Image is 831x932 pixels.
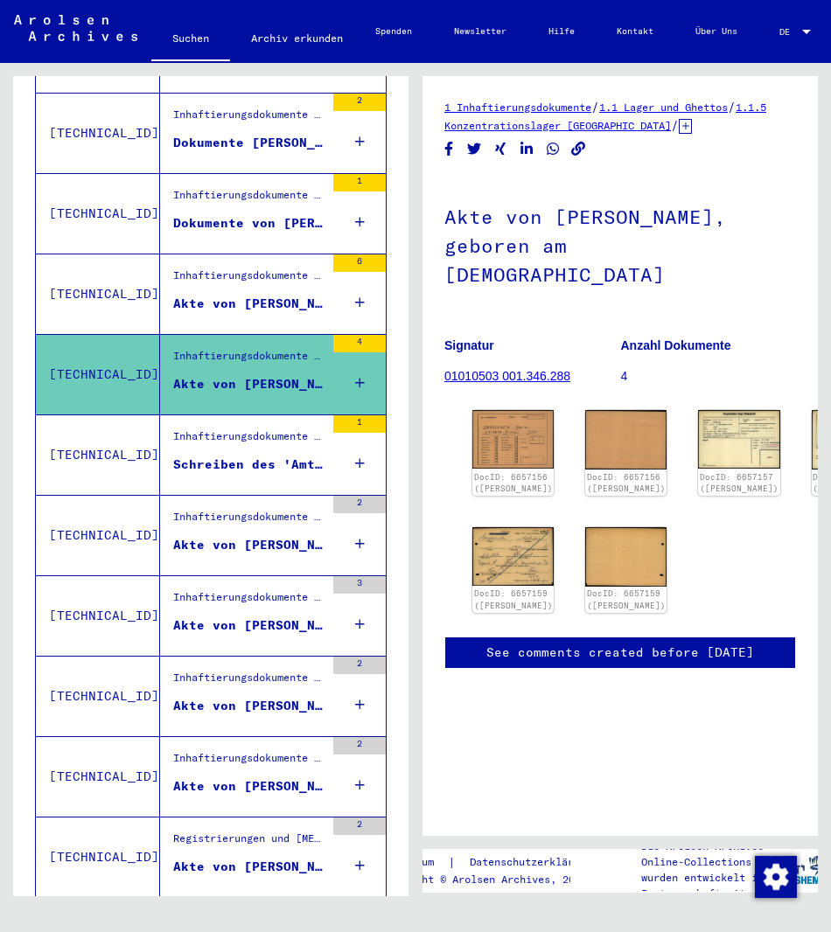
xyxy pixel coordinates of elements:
[591,99,599,115] span: /
[173,456,325,474] div: Schreiben des 'Amt Auslandsdienst' an die DRK-Kreisstelle [GEOGRAPHIC_DATA], betr. [PERSON_NAME],...
[36,173,160,254] td: [TECHNICAL_ID]
[173,295,325,313] div: Akte von [PERSON_NAME], geboren am [DEMOGRAPHIC_DATA]
[173,375,325,393] div: Akte von [PERSON_NAME], geboren am [DEMOGRAPHIC_DATA]
[173,214,325,233] div: Dokumente von [PERSON_NAME], geboren am [DEMOGRAPHIC_DATA]
[173,348,325,372] div: Inhaftierungsdokumente > Lager und Ghettos > Konzentrationslager [GEOGRAPHIC_DATA] > Individuelle...
[333,496,386,513] div: 2
[333,576,386,594] div: 3
[671,117,679,133] span: /
[173,107,325,131] div: Inhaftierungsdokumente > Lager und Ghettos > Konzentrationslager [GEOGRAPHIC_DATA] > Individuelle...
[173,777,325,796] div: Akte von [PERSON_NAME], [PERSON_NAME], geboren am [DEMOGRAPHIC_DATA]
[36,575,160,656] td: [TECHNICAL_ID]
[465,138,484,160] button: Share on Twitter
[779,27,799,37] span: DE
[728,99,736,115] span: /
[36,414,160,495] td: [TECHNICAL_ID]
[700,472,779,494] a: DocID: 6657157 ([PERSON_NAME])
[379,853,613,872] div: |
[518,138,536,160] button: Share on LinkedIn
[544,138,562,160] button: Share on WhatsApp
[36,656,160,736] td: [TECHNICAL_ID]
[173,268,325,292] div: Inhaftierungsdokumente > Lager und Ghettos > Konzentrationslager [GEOGRAPHIC_DATA] > Individuelle...
[587,472,666,494] a: DocID: 6657156 ([PERSON_NAME])
[599,101,728,114] a: 1.1 Lager und Ghettos
[444,177,796,311] h1: Akte von [PERSON_NAME], geboren am [DEMOGRAPHIC_DATA]
[472,410,554,469] img: 001.jpg
[440,138,458,160] button: Share on Facebook
[173,187,325,212] div: Inhaftierungsdokumente > Lager und Ghettos > Konzentrationslager [GEOGRAPHIC_DATA] > Individuelle...
[444,338,494,352] b: Signatur
[14,15,137,41] img: Arolsen_neg.svg
[698,410,779,469] img: 001.jpg
[173,536,325,554] div: Akte von [PERSON_NAME], geboren am [DEMOGRAPHIC_DATA]
[587,588,666,610] a: DocID: 6657159 ([PERSON_NAME])
[333,415,386,433] div: 1
[333,817,386,835] div: 2
[585,410,667,469] img: 002.jpg
[755,856,797,898] img: Zustimmung ändern
[444,369,570,383] a: 01010503 001.346.288
[621,367,797,386] p: 4
[379,872,613,887] p: Copyright © Arolsen Archives, 2021
[596,10,674,52] a: Kontakt
[444,101,591,114] a: 1 Inhaftierungsdokumente
[474,588,553,610] a: DocID: 6657159 ([PERSON_NAME])
[173,670,325,694] div: Inhaftierungsdokumente > Verschiedenes > Gestapo > Individuelle Unterlagen Gestapo Würzburg ([DEM...
[569,138,588,160] button: Copy link
[333,737,386,755] div: 2
[173,858,325,876] div: Akte von [PERSON_NAME], geboren am [DEMOGRAPHIC_DATA]
[433,10,527,52] a: Newsletter
[36,334,160,414] td: [TECHNICAL_ID]
[173,589,325,614] div: Inhaftierungsdokumente > Verschiedenes > Gestapo > Individuelle Unterlagen Gestapo Würzburg ([DEM...
[621,338,731,352] b: Anzahl Dokumente
[173,697,325,715] div: Akte von [PERSON_NAME], geboren am [DEMOGRAPHIC_DATA]
[474,472,553,494] a: DocID: 6657156 ([PERSON_NAME])
[36,817,160,897] td: [TECHNICAL_ID]
[36,254,160,334] td: [TECHNICAL_ID]
[585,527,667,586] img: 002.jpg
[173,134,325,152] div: Dokumente [PERSON_NAME], geboren am [DEMOGRAPHIC_DATA]
[230,17,364,59] a: Archiv erkunden
[641,838,769,870] p: Die Arolsen Archives Online-Collections
[173,750,325,775] div: Inhaftierungsdokumente > Verschiedenes > Gestapo > Individuelle Unterlagen Gestapo Würzburg ([DEM...
[641,870,769,901] p: wurden entwickelt in Partnerschaft mit
[36,495,160,575] td: [TECHNICAL_ID]
[333,657,386,674] div: 2
[173,428,325,453] div: Inhaftierungsdokumente > Verschiedenes > Gefängnisse > Allgemeine Informationen zu Justizvollzugs...
[36,736,160,817] td: [TECHNICAL_ID]
[456,853,613,872] a: Datenschutzerklärung
[754,855,796,897] div: Zustimmung ändern
[151,17,230,63] a: Suchen
[333,254,386,272] div: 6
[674,10,758,52] a: Über Uns
[527,10,596,52] a: Hilfe
[354,10,433,52] a: Spenden
[492,138,510,160] button: Share on Xing
[472,527,554,586] img: 001.jpg
[173,831,325,855] div: Registrierungen und [MEDICAL_DATA] von Displaced Persons, Kindern und Vermissten > Aufenthalts- u...
[173,616,325,635] div: Akte von [PERSON_NAME], geboren am [DEMOGRAPHIC_DATA]
[486,643,754,662] a: See comments created before [DATE]
[173,509,325,533] div: Inhaftierungsdokumente > Verschiedenes > Gestapo > Individuelle Unterlagen Gestapo Würzburg ([DEM...
[333,335,386,352] div: 4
